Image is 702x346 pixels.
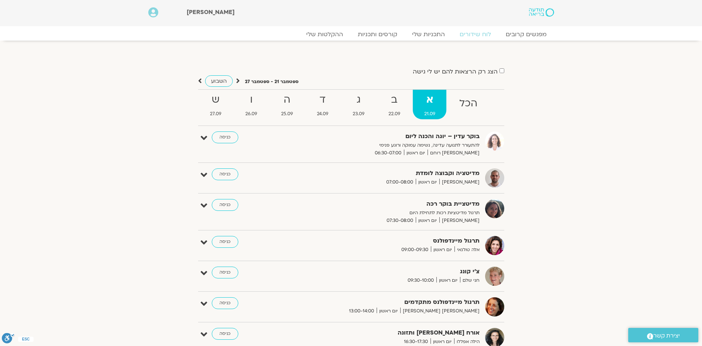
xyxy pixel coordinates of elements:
[234,92,269,108] strong: ו
[299,31,350,38] a: ההקלטות שלי
[299,297,480,307] strong: תרגול מיינדפולנס מתקדמים
[234,110,269,118] span: 26.09
[199,90,233,119] a: ש27.09
[399,246,431,254] span: 09:00-09:30
[405,277,436,284] span: 09:30-10:00
[452,31,498,38] a: לוח שידורים
[299,141,480,149] p: להתעורר לתנועה עדינה, נשימה עמוקה ורוגע פנימי
[341,92,376,108] strong: ג
[299,236,480,246] strong: תרגול מיינדפולנס
[148,31,554,38] nav: Menu
[212,267,238,278] a: כניסה
[428,149,480,157] span: [PERSON_NAME] רוחם
[439,217,480,225] span: [PERSON_NAME]
[270,110,304,118] span: 25.09
[413,68,498,75] label: הצג רק הרצאות להם יש לי גישה
[270,90,304,119] a: ה25.09
[448,90,488,119] a: הכל
[416,217,439,225] span: יום ראשון
[341,110,376,118] span: 23.09
[306,110,340,118] span: 24.09
[199,92,233,108] strong: ש
[448,95,488,112] strong: הכל
[404,149,428,157] span: יום ראשון
[306,90,340,119] a: ד24.09
[436,277,460,284] span: יום ראשון
[416,178,439,186] span: יום ראשון
[212,199,238,211] a: כניסה
[270,92,304,108] strong: ה
[341,90,376,119] a: ג23.09
[439,178,480,186] span: [PERSON_NAME]
[211,78,227,85] span: השבוע
[413,92,446,108] strong: א
[628,328,698,342] a: יצירת קשר
[299,267,480,277] strong: צ'י קונג
[431,246,454,254] span: יום ראשון
[400,307,480,315] span: [PERSON_NAME] [PERSON_NAME]
[653,331,680,341] span: יצירת קשר
[205,75,233,87] a: השבוע
[372,149,404,157] span: 06:30-07:00
[212,168,238,180] a: כניסה
[384,217,416,225] span: 07:30-08:00
[306,92,340,108] strong: ד
[299,199,480,209] strong: מדיטציית בוקר רכה
[212,328,238,340] a: כניסה
[299,209,480,217] p: תרגול מדיטציות רכות לתחילת היום
[377,110,411,118] span: 22.09
[401,338,430,346] span: 16:30-17:30
[405,31,452,38] a: התכניות שלי
[350,31,405,38] a: קורסים ותכניות
[377,90,411,119] a: ב22.09
[199,110,233,118] span: 27.09
[413,90,446,119] a: א21.09
[299,131,480,141] strong: בוקר עדין – יוגה והכנה ליום
[377,307,400,315] span: יום ראשון
[212,236,238,248] a: כניסה
[430,338,454,346] span: יום ראשון
[498,31,554,38] a: מפגשים קרובים
[384,178,416,186] span: 07:00-08:00
[299,168,480,178] strong: מדיטציה וקבוצה לומדת
[299,328,480,338] strong: אורח [PERSON_NAME] ותזונה
[454,338,480,346] span: הילה אפללו
[187,8,235,16] span: [PERSON_NAME]
[234,90,269,119] a: ו26.09
[212,297,238,309] a: כניסה
[212,131,238,143] a: כניסה
[460,277,480,284] span: חני שלם
[377,92,411,108] strong: ב
[346,307,377,315] span: 13:00-14:00
[454,246,480,254] span: אלה טולנאי
[413,110,446,118] span: 21.09
[245,78,298,86] p: ספטמבר 21 - ספטמבר 27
